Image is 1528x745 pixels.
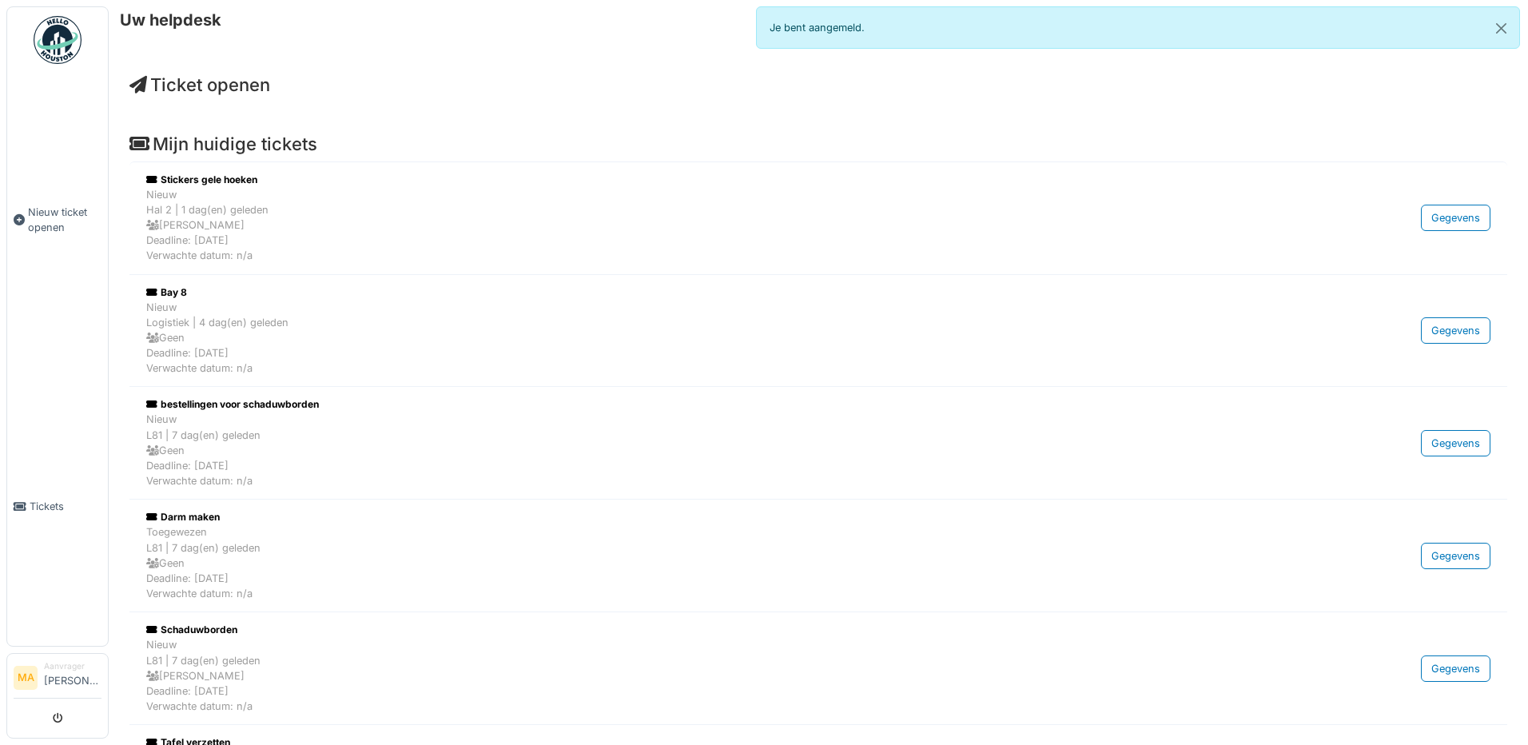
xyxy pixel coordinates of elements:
[7,367,108,646] a: Tickets
[7,73,108,367] a: Nieuw ticket openen
[1421,317,1490,344] div: Gegevens
[1483,7,1519,50] button: Close
[146,637,1278,714] div: Nieuw L81 | 7 dag(en) geleden [PERSON_NAME] Deadline: [DATE] Verwachte datum: n/a
[129,133,1507,154] h4: Mijn huidige tickets
[1421,205,1490,231] div: Gegevens
[146,187,1278,264] div: Nieuw Hal 2 | 1 dag(en) geleden [PERSON_NAME] Deadline: [DATE] Verwachte datum: n/a
[142,393,1494,492] a: bestellingen voor schaduwborden NieuwL81 | 7 dag(en) geleden GeenDeadline: [DATE]Verwachte datum:...
[146,173,1278,187] div: Stickers gele hoeken
[142,619,1494,718] a: Schaduwborden NieuwL81 | 7 dag(en) geleden [PERSON_NAME]Deadline: [DATE]Verwachte datum: n/a Gege...
[1421,543,1490,569] div: Gegevens
[142,169,1494,268] a: Stickers gele hoeken NieuwHal 2 | 1 dag(en) geleden [PERSON_NAME]Deadline: [DATE]Verwachte datum:...
[142,506,1494,605] a: Darm maken ToegewezenL81 | 7 dag(en) geleden GeenDeadline: [DATE]Verwachte datum: n/a Gegevens
[14,660,101,699] a: MA Aanvrager[PERSON_NAME]
[146,412,1278,488] div: Nieuw L81 | 7 dag(en) geleden Geen Deadline: [DATE] Verwachte datum: n/a
[146,397,1278,412] div: bestellingen voor schaduwborden
[146,510,1278,524] div: Darm maken
[30,499,101,514] span: Tickets
[146,300,1278,376] div: Nieuw Logistiek | 4 dag(en) geleden Geen Deadline: [DATE] Verwachte datum: n/a
[756,6,1520,49] div: Je bent aangemeld.
[120,10,221,30] h6: Uw helpdesk
[1421,655,1490,682] div: Gegevens
[1421,430,1490,456] div: Gegevens
[34,16,82,64] img: Badge_color-CXgf-gQk.svg
[142,281,1494,380] a: Bay 8 NieuwLogistiek | 4 dag(en) geleden GeenDeadline: [DATE]Verwachte datum: n/a Gegevens
[44,660,101,672] div: Aanvrager
[28,205,101,235] span: Nieuw ticket openen
[14,666,38,690] li: MA
[146,623,1278,637] div: Schaduwborden
[44,660,101,695] li: [PERSON_NAME]
[129,74,270,95] a: Ticket openen
[146,524,1278,601] div: Toegewezen L81 | 7 dag(en) geleden Geen Deadline: [DATE] Verwachte datum: n/a
[146,285,1278,300] div: Bay 8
